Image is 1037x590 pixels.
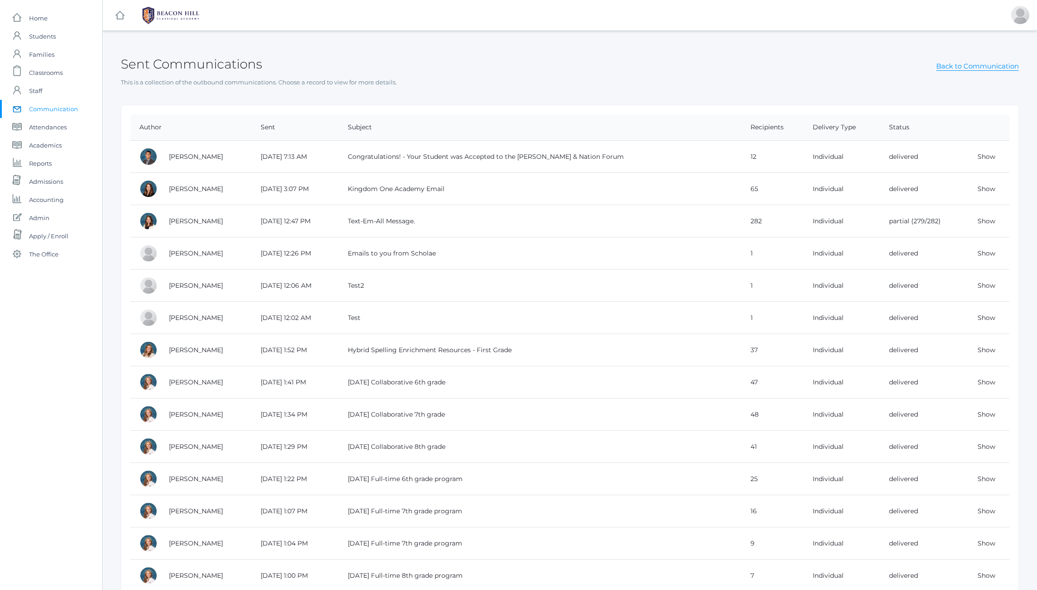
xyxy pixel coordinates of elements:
a: [PERSON_NAME] [169,378,223,386]
div: Teresa Deutsch [139,212,158,230]
td: delivered [880,237,968,270]
a: [PERSON_NAME] [169,346,223,354]
a: Show [978,281,995,290]
td: [DATE] 12:47 PM [252,205,339,237]
td: Individual [804,237,880,270]
td: delivered [880,141,968,173]
th: Subject [339,114,741,141]
p: This is a collection of the outbound communications. Choose a record to view for more details. [121,78,1019,87]
a: Show [978,217,995,225]
td: Individual [804,431,880,463]
a: Show [978,314,995,322]
td: Individual [804,173,880,205]
th: Delivery Type [804,114,880,141]
span: Classrooms [29,64,63,82]
span: Attendances [29,118,67,136]
td: Individual [804,270,880,302]
span: Reports [29,154,52,172]
td: [DATE] Collaborative 7th grade [339,398,741,431]
td: delivered [880,302,968,334]
a: [PERSON_NAME] [169,152,223,161]
span: Academics [29,136,62,154]
div: Lucas Vieira [139,147,158,166]
td: [DATE] Collaborative 6th grade [339,366,741,398]
td: delivered [880,431,968,463]
td: 1 [741,237,804,270]
td: [DATE] Full-time 7th grade program [339,527,741,560]
td: [DATE] 12:02 AM [252,302,339,334]
span: Staff [29,82,42,100]
td: 47 [741,366,804,398]
td: 65 [741,173,804,205]
td: Test [339,302,741,334]
td: [DATE] Full-time 6th grade program [339,463,741,495]
td: 25 [741,463,804,495]
td: [DATE] 1:41 PM [252,366,339,398]
span: Families [29,45,54,64]
a: [PERSON_NAME] [169,217,223,225]
a: Show [978,410,995,418]
div: Jessica Diaz [139,405,158,423]
h2: Sent Communications [121,57,262,71]
a: [PERSON_NAME] [169,249,223,257]
a: Show [978,152,995,161]
td: delivered [880,270,968,302]
a: [PERSON_NAME] [169,314,223,322]
a: [PERSON_NAME] [169,507,223,515]
td: [DATE] 12:06 AM [252,270,339,302]
td: 37 [741,334,804,366]
span: Home [29,9,48,27]
td: [DATE] Collaborative 8th grade [339,431,741,463]
a: Show [978,346,995,354]
th: Author [130,114,252,141]
a: Show [978,539,995,547]
div: Jessica Diaz [139,502,158,520]
th: Status [880,114,968,141]
span: Communication [29,100,78,118]
td: delivered [880,495,968,527]
td: [DATE] 1:04 PM [252,527,339,560]
td: [DATE] 12:26 PM [252,237,339,270]
div: Jessica Diaz [139,566,158,585]
span: The Office [29,245,59,263]
a: Show [978,185,995,193]
td: [DATE] 7:13 AM [252,141,339,173]
a: Show [978,249,995,257]
td: delivered [880,463,968,495]
td: [DATE] 1:29 PM [252,431,339,463]
a: Show [978,507,995,515]
div: Liv Barber [139,341,158,359]
td: [DATE] 3:07 PM [252,173,339,205]
a: [PERSON_NAME] [169,571,223,580]
td: [DATE] 1:22 PM [252,463,339,495]
td: [DATE] Full-time 7th grade program [339,495,741,527]
td: Individual [804,366,880,398]
td: Individual [804,205,880,237]
a: [PERSON_NAME] [169,185,223,193]
span: Students [29,27,56,45]
a: [PERSON_NAME] [169,539,223,547]
td: delivered [880,334,968,366]
td: delivered [880,527,968,560]
div: Heather Mangimelli [139,180,158,198]
td: [DATE] 1:07 PM [252,495,339,527]
td: 1 [741,270,804,302]
td: Individual [804,302,880,334]
td: delivered [880,398,968,431]
td: [DATE] 1:34 PM [252,398,339,431]
td: Kingdom One Academy Email [339,173,741,205]
a: [PERSON_NAME] [169,281,223,290]
div: Jessica Diaz [139,373,158,391]
td: partial (279/282) [880,205,968,237]
td: 9 [741,527,804,560]
td: Individual [804,527,880,560]
td: [DATE] 1:52 PM [252,334,339,366]
a: [PERSON_NAME] [169,442,223,451]
div: Jason Roberts [139,309,158,327]
td: delivered [880,366,968,398]
a: Back to Communication [936,62,1019,71]
td: Individual [804,463,880,495]
div: Jessica Diaz [139,438,158,456]
div: Jason Roberts [139,244,158,262]
td: 12 [741,141,804,173]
